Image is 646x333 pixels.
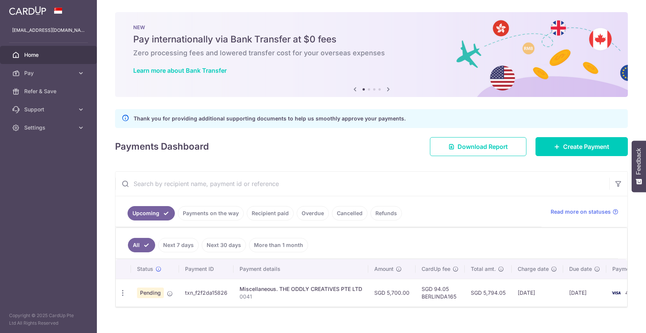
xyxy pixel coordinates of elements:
th: Payment ID [179,259,233,279]
img: Bank Card [609,288,624,297]
iframe: Opens a widget where you can find more information [598,310,638,329]
a: Next 30 days [202,238,246,252]
td: txn_f2f2da15826 [179,279,233,306]
span: Read more on statuses [551,208,611,216]
img: CardUp [9,6,46,15]
a: Read more on statuses [551,208,618,216]
a: Next 7 days [158,238,199,252]
button: Feedback - Show survey [632,141,646,192]
p: NEW [133,24,610,30]
h5: Pay internationally via Bank Transfer at $0 fees [133,33,610,45]
p: [EMAIL_ADDRESS][DOMAIN_NAME] [12,27,85,34]
td: SGD 5,794.05 [465,279,512,306]
span: Support [24,106,74,113]
span: Home [24,51,74,59]
span: Create Payment [563,142,609,151]
th: Payment details [233,259,368,279]
span: Pending [137,288,164,298]
td: SGD 5,700.00 [368,279,416,306]
span: Due date [569,265,592,273]
span: Refer & Save [24,88,74,95]
a: Upcoming [128,206,175,220]
span: Amount [374,265,394,273]
td: [DATE] [512,279,563,306]
p: 0041 [240,293,362,300]
td: [DATE] [563,279,606,306]
img: Bank transfer banner [115,12,628,97]
a: Learn more about Bank Transfer [133,67,227,74]
a: Cancelled [332,206,367,220]
div: Miscellaneous. THE ODDLY CREATIVES PTE LTD [240,285,362,293]
input: Search by recipient name, payment id or reference [115,172,609,196]
span: CardUp fee [422,265,450,273]
a: Refunds [370,206,402,220]
p: Thank you for providing additional supporting documents to help us smoothly approve your payments. [134,114,406,123]
h6: Zero processing fees and lowered transfer cost for your overseas expenses [133,48,610,58]
span: Pay [24,69,74,77]
span: Download Report [458,142,508,151]
span: Settings [24,124,74,131]
a: Recipient paid [247,206,294,220]
span: Status [137,265,153,273]
a: More than 1 month [249,238,308,252]
a: Download Report [430,137,526,156]
a: Overdue [297,206,329,220]
a: Payments on the way [178,206,244,220]
td: SGD 94.05 BERLINDA165 [416,279,465,306]
a: All [128,238,155,252]
span: Charge date [518,265,549,273]
h4: Payments Dashboard [115,140,209,153]
span: 4723 [625,289,638,296]
a: Create Payment [535,137,628,156]
span: Feedback [635,148,642,175]
span: Total amt. [471,265,496,273]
